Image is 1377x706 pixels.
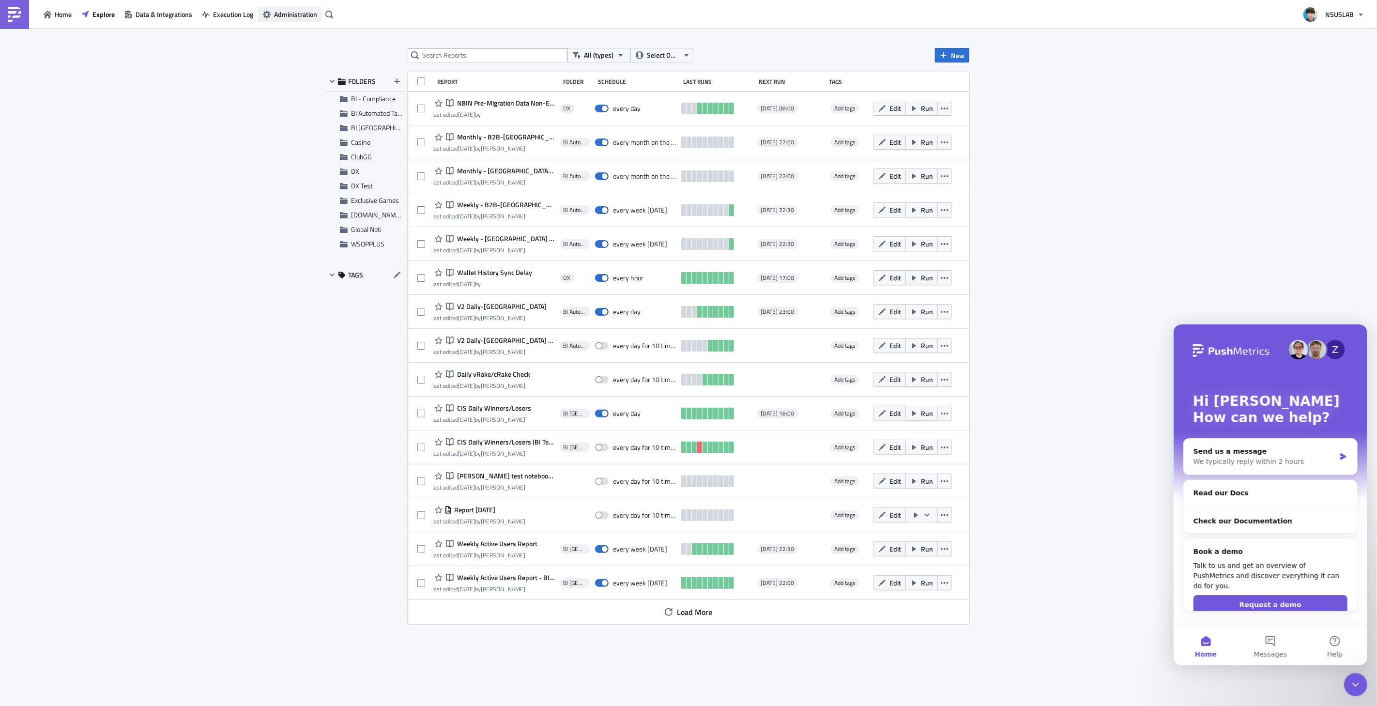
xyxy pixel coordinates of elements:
[830,544,859,554] span: Add tags
[459,517,475,526] time: 2025-07-08T03:05:19Z
[921,544,933,554] span: Run
[455,336,555,345] span: V2 Daily-Germany (BI Test)
[873,101,906,116] button: Edit
[348,271,363,279] span: TAGS
[455,573,555,582] span: Weekly Active Users Report - BI Test
[759,78,824,85] div: Next Run
[39,7,76,22] a: Home
[351,93,396,104] span: BI - Compliance
[761,410,795,417] span: [DATE] 18:00
[873,169,906,184] button: Edit
[76,7,120,22] a: Explore
[197,7,258,22] button: Execution Log
[567,48,630,62] button: All (types)
[761,240,795,248] span: [DATE] 22:30
[564,342,586,350] span: BI Automated Tableau Reporting
[564,308,586,316] span: BI Automated Tableau Reporting
[433,382,531,389] div: last edited by [PERSON_NAME]
[613,375,676,384] div: every day for 10 times
[351,123,421,133] span: BI Toronto
[452,506,496,514] span: Report 2025-07-08
[905,202,938,217] button: Run
[921,239,933,249] span: Run
[433,213,555,220] div: last edited by [PERSON_NAME]
[905,372,938,387] button: Run
[889,544,901,554] span: Edit
[433,450,555,457] div: last edited by [PERSON_NAME]
[873,406,906,421] button: Edit
[905,474,938,489] button: Run
[834,544,856,553] span: Add tags
[613,274,644,282] div: every hour
[830,307,859,317] span: Add tags
[433,416,532,423] div: last edited by [PERSON_NAME]
[677,606,713,618] span: Load More
[564,444,586,451] span: BI Toronto
[55,9,72,19] span: Home
[889,340,901,351] span: Edit
[873,270,906,285] button: Edit
[433,145,555,152] div: last edited by [PERSON_NAME]
[935,48,969,62] button: New
[889,137,901,147] span: Edit
[873,541,906,556] button: Edit
[459,279,475,289] time: 2025-08-07T07:33:40Z
[921,103,933,113] span: Run
[613,138,676,147] div: every month on the 2nd
[830,104,859,113] span: Add tags
[834,104,856,113] span: Add tags
[433,111,555,118] div: last edited by
[761,138,795,146] span: [DATE] 22:00
[437,78,558,85] div: Report
[905,440,938,455] button: Run
[613,307,641,316] div: every day
[351,137,370,147] span: Casino
[830,409,859,418] span: Add tags
[459,178,475,187] time: 2025-08-06T21:02:14Z
[761,105,795,112] span: [DATE] 08:00
[630,48,693,62] button: Select Owner
[761,172,795,180] span: [DATE] 22:00
[684,78,754,85] div: Last Runs
[889,510,901,520] span: Edit
[459,110,475,119] time: 2025-08-07T11:39:55Z
[613,341,676,350] div: every day for 10 times
[455,472,555,480] span: julian test notebook (writeback)
[564,138,586,146] span: BI Automated Tableau Reporting
[921,340,933,351] span: Run
[613,579,668,587] div: every week on Monday
[433,348,555,355] div: last edited by [PERSON_NAME]
[564,545,586,553] span: BI Toronto
[433,179,555,186] div: last edited by [PERSON_NAME]
[351,166,359,176] span: DX
[459,144,475,153] time: 2025-08-06T21:03:55Z
[830,476,859,486] span: Add tags
[564,105,571,112] span: DX
[564,206,586,214] span: BI Automated Tableau Reporting
[873,440,906,455] button: Edit
[830,138,859,147] span: Add tags
[455,167,555,175] span: Monthly - Germany (DE-Reporting)
[830,205,859,215] span: Add tags
[455,268,533,277] span: Wallet History Sync Delay
[873,372,906,387] button: Edit
[564,579,586,587] span: BI Toronto
[120,7,197,22] button: Data & Integrations
[830,443,859,452] span: Add tags
[351,181,373,191] span: DX Test
[889,239,901,249] span: Edit
[889,408,901,418] span: Edit
[1302,6,1319,23] img: Avatar
[613,477,676,486] div: every day for 10 times
[433,280,533,288] div: last edited by
[613,409,641,418] div: every day
[905,541,938,556] button: Run
[455,370,531,379] span: Daily vRake/cRake Check
[455,200,555,209] span: Weekly - B2B-Brazil (BR-Reporting)
[258,7,322,22] button: Administration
